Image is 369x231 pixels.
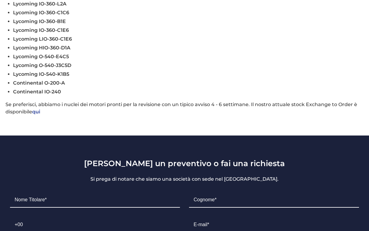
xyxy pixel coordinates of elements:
[13,10,69,15] span: Lycoming IO-360-C1C6
[10,192,180,208] input: Nome Titolare*
[13,54,69,59] span: Lycoming O-540-E4C5
[13,62,71,68] span: Lycoming O-540-J3C5D
[32,109,40,115] a: qui
[13,80,65,86] span: Continental O-200-A
[5,159,364,168] h3: [PERSON_NAME] un preventivo o fai una richiesta
[5,176,364,183] p: Si prega di notare che siamo una società con sede nel [GEOGRAPHIC_DATA].
[13,36,72,42] span: Lycoming LIO-360-C1E6
[5,101,364,115] p: Se preferisci, abbiamo i nuclei dei motori pronti per la revisione con un tipico avviso 4 - 6 set...
[13,1,66,7] span: Lycoming IO-360-L2A
[13,71,69,77] span: Lycoming IO-540-K1B5
[189,192,359,208] input: Cognome*
[13,45,70,51] span: Lycoming HIO-360-D1A
[13,89,61,95] span: Continental IO-240
[13,18,66,24] span: Lycoming IO-360-B1E
[13,27,69,33] span: Lycoming IO-360-C1E6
